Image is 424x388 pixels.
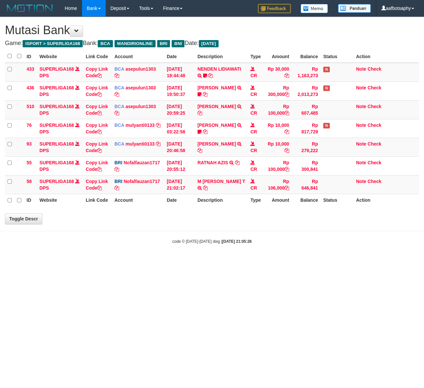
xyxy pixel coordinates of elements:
td: Rp 10,000 [265,119,292,138]
td: Rp 106,000 [265,175,292,194]
h1: Mutasi Bank [5,24,419,37]
td: DPS [37,119,83,138]
span: BCA [115,66,124,72]
th: ID [24,50,37,63]
td: Rp 10,000 [265,138,292,156]
td: DPS [37,63,83,82]
a: [PERSON_NAME] [198,104,236,109]
a: Copy Link Code [86,123,108,134]
a: mulyanti0133 [125,141,155,147]
a: Copy Link Code [86,85,108,97]
th: Type [248,194,264,207]
th: Amount [265,50,292,63]
td: [DATE] 20:46:58 [164,138,195,156]
span: CR [250,185,257,191]
a: SUPERLIGA168 [39,160,74,165]
span: ISPORT > SUPERLIGA168 [23,40,83,47]
span: BRI [115,179,122,184]
td: [DATE] 21:02:17 [164,175,195,194]
td: [DATE] 20:59:25 [164,100,195,119]
span: BCA [115,104,124,109]
a: SUPERLIGA168 [39,85,74,90]
th: ID [24,194,37,207]
td: Rp 300,000 [265,81,292,100]
span: 58 [27,179,32,184]
td: Rp 300,841 [292,156,321,175]
td: DPS [37,156,83,175]
a: SUPERLIGA168 [39,66,74,72]
a: Check [368,104,381,109]
span: BNI [172,40,184,47]
a: SUPERLIGA168 [39,123,74,128]
th: Balance [292,50,321,63]
a: [PERSON_NAME] [198,85,236,90]
span: 93 [27,141,32,147]
span: CR [250,148,257,153]
span: 436 [27,85,34,90]
span: BRI [157,40,170,47]
th: Type [248,50,264,63]
a: Copy Link Code [86,179,108,191]
a: asepulun1303 [125,85,156,90]
span: CR [250,92,257,97]
span: BCA [98,40,113,47]
td: Rp 817,729 [292,119,321,138]
td: Rp 30,000 [265,63,292,82]
a: NENDEN LIDIAWATI [198,66,241,72]
th: Amount [265,194,292,207]
td: Rp 2,013,273 [292,81,321,100]
td: DPS [37,81,83,100]
a: Copy Link Code [86,66,108,78]
th: Status [321,194,353,207]
a: Note [356,104,366,109]
td: [DATE] 19:44:48 [164,63,195,82]
img: panduan.png [338,4,371,13]
span: 433 [27,66,34,72]
th: Account [112,50,164,63]
a: Check [368,179,381,184]
th: Action [353,194,419,207]
td: [DATE] 03:22:58 [164,119,195,138]
a: SUPERLIGA168 [39,104,74,109]
a: Check [368,85,381,90]
a: Copy Link Code [86,141,108,153]
a: Nofalfauzan1717 [124,179,160,184]
span: Has Note [323,85,330,91]
th: Status [321,50,353,63]
span: Has Note [323,67,330,72]
a: asepulun1303 [125,104,156,109]
th: Date [164,194,195,207]
td: Rp 279,222 [292,138,321,156]
span: [DATE] [199,40,219,47]
small: code © [DATE]-[DATE] dwg | [172,239,252,244]
th: Link Code [83,194,112,207]
th: Description [195,194,248,207]
th: Link Code [83,50,112,63]
a: SUPERLIGA168 [39,179,74,184]
h4: Game: Bank: Date: [5,40,419,47]
td: [DATE] 19:50:37 [164,81,195,100]
a: Note [356,66,366,72]
a: SUPERLIGA168 [39,141,74,147]
a: Note [356,179,366,184]
img: Feedback.jpg [258,4,291,13]
a: Nofalfauzan1717 [124,160,160,165]
td: DPS [37,100,83,119]
span: 76 [27,123,32,128]
span: CR [250,167,257,172]
th: Description [195,50,248,63]
a: Check [368,160,381,165]
th: Date [164,50,195,63]
span: CR [250,129,257,134]
strong: [DATE] 21:05:26 [222,239,252,244]
td: Rp 100,000 [265,100,292,119]
a: Copy Link Code [86,160,108,172]
a: Note [356,141,366,147]
th: Balance [292,194,321,207]
span: CR [250,110,257,116]
span: CR [250,73,257,78]
td: [DATE] 20:55:12 [164,156,195,175]
td: DPS [37,175,83,194]
a: RATNAH AZIS [198,160,228,165]
a: Copy Link Code [86,104,108,116]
